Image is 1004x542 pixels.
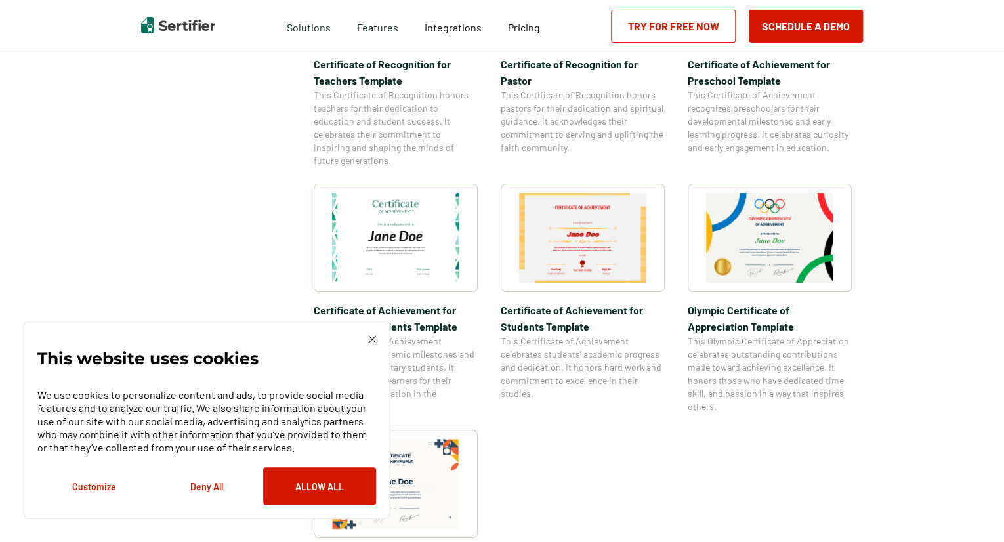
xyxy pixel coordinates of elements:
a: Olympic Certificate of Appreciation​ TemplateOlympic Certificate of Appreciation​ TemplateThis Ol... [688,184,852,413]
img: Certificate of Achievement for Elementary Students Template [332,193,459,283]
p: We use cookies to personalize content and ads, to provide social media features and to analyze ou... [37,388,376,454]
img: Sertifier | Digital Credentialing Platform [141,17,215,33]
a: Integrations [425,18,482,34]
span: Certificate of Achievement for Preschool Template [688,56,852,89]
span: This Certificate of Achievement celebrates the academic milestones and progress of elementary stu... [314,335,478,413]
span: This Certificate of Achievement celebrates students’ academic progress and dedication. It honors ... [501,335,665,400]
a: Try for Free Now [611,10,736,43]
img: Cookie Popup Close [368,335,376,343]
span: This Olympic Certificate of Appreciation celebrates outstanding contributions made toward achievi... [688,335,852,413]
span: This Certificate of Recognition honors pastors for their dedication and spiritual guidance. It ac... [501,89,665,154]
a: Certificate of Achievement for Students TemplateCertificate of Achievement for Students TemplateT... [501,184,665,413]
span: This Certificate of Achievement recognizes preschoolers for their developmental milestones and ea... [688,89,852,154]
button: Allow All [263,467,376,505]
span: Olympic Certificate of Appreciation​ Template [688,302,852,335]
button: Schedule a Demo [749,10,863,43]
img: Certificate of Achievement for Graduation [332,439,459,529]
img: Certificate of Achievement for Students Template [519,193,646,283]
span: Certificate of Achievement for Elementary Students Template [314,302,478,335]
a: Pricing [508,18,540,34]
button: Customize [37,467,150,505]
p: This website uses cookies [37,352,259,365]
span: Features [357,18,398,34]
span: Pricing [508,21,540,33]
span: Certificate of Recognition for Teachers Template [314,56,478,89]
img: Olympic Certificate of Appreciation​ Template [706,193,833,283]
span: Certificate of Recognition for Pastor [501,56,665,89]
a: Certificate of Achievement for Elementary Students TemplateCertificate of Achievement for Element... [314,184,478,413]
span: Integrations [425,21,482,33]
span: This Certificate of Recognition honors teachers for their dedication to education and student suc... [314,89,478,167]
button: Deny All [150,467,263,505]
iframe: Chat Widget [938,479,1004,542]
span: Solutions [287,18,331,34]
span: Certificate of Achievement for Students Template [501,302,665,335]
